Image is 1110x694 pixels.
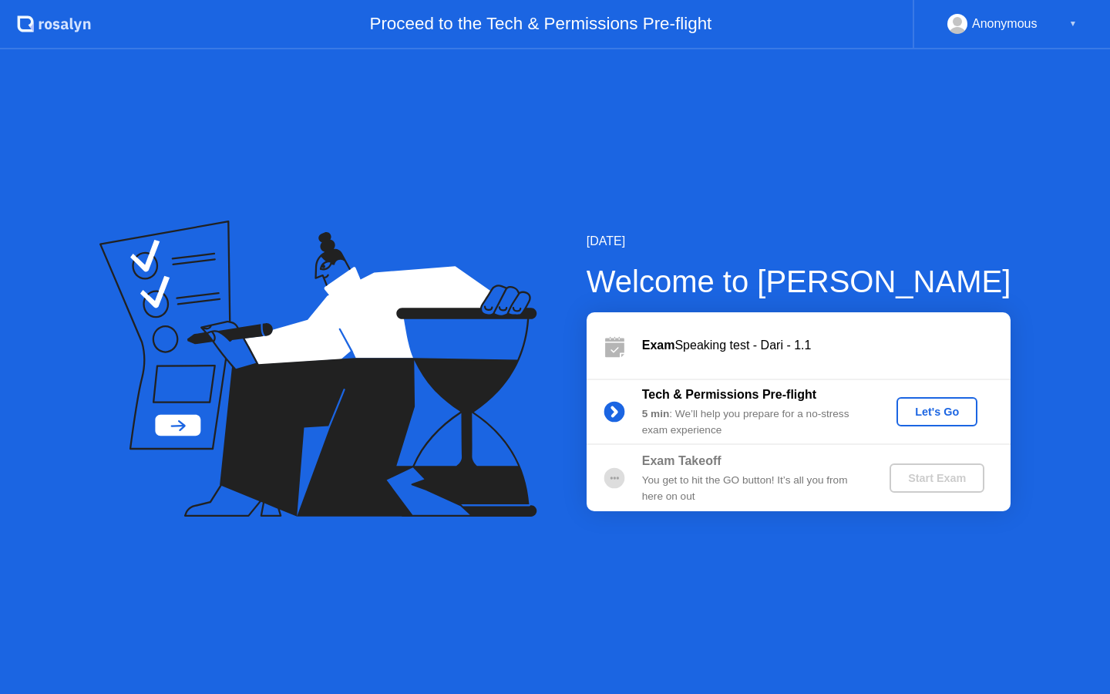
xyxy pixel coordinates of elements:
div: ▼ [1069,14,1077,34]
b: Exam Takeoff [642,454,721,467]
div: Start Exam [896,472,978,484]
div: [DATE] [587,232,1011,251]
b: Tech & Permissions Pre-flight [642,388,816,401]
div: You get to hit the GO button! It’s all you from here on out [642,473,864,504]
div: Welcome to [PERSON_NAME] [587,258,1011,305]
b: 5 min [642,408,670,419]
button: Start Exam [890,463,984,493]
div: : We’ll help you prepare for a no-stress exam experience [642,406,864,438]
div: Anonymous [972,14,1038,34]
div: Speaking test - Dari - 1.1 [642,336,1011,355]
div: Let's Go [903,406,971,418]
button: Let's Go [896,397,977,426]
b: Exam [642,339,675,352]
